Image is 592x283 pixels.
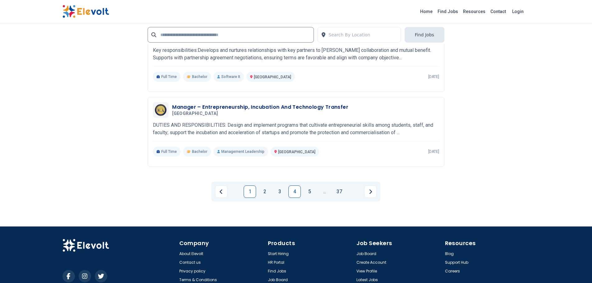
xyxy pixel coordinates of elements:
[461,7,488,16] a: Resources
[154,104,167,116] img: KCA University
[62,239,109,252] img: Elevolt
[488,7,508,16] a: Contact
[445,251,454,256] a: Blog
[179,251,203,256] a: About Elevolt
[179,269,205,274] a: Privacy policy
[445,239,530,248] h4: Resources
[192,149,207,154] span: Bachelor
[356,277,378,282] a: Latest Jobs
[364,185,377,198] a: Next page
[273,185,286,198] a: Page 3
[356,269,377,274] a: View Profile
[278,150,315,154] span: [GEOGRAPHIC_DATA]
[333,185,346,198] a: Page 37
[179,277,217,282] a: Terms & Conditions
[215,185,227,198] a: Previous page
[268,251,289,256] a: Start Hiring
[153,27,439,82] a: NTT LtdKey Partners Alliances ManagerNTT LtdKey responsibilities: ​Develops and nurtures relation...
[268,260,284,265] a: HR Portal
[356,239,441,248] h4: Job Seekers
[153,72,181,82] p: Full Time
[318,185,331,198] a: Jump forward
[268,269,286,274] a: Find Jobs
[244,185,256,198] a: Page 1
[303,185,316,198] a: Page 5
[172,103,348,111] h3: Manager – Entrepreneurship, Incubation And Technology Transfer
[428,74,439,79] p: [DATE]
[153,47,439,62] p: Key responsibilities: ​Develops and nurtures relationships with key partners to [PERSON_NAME] col...
[215,185,377,198] ul: Pagination
[62,5,109,18] img: Elevolt
[153,102,439,157] a: KCA UniversityManager – Entrepreneurship, Incubation And Technology Transfer[GEOGRAPHIC_DATA]DUTI...
[561,253,592,283] iframe: Chat Widget
[445,260,468,265] a: Support Hub
[62,0,140,187] iframe: Advertisement
[418,7,435,16] a: Home
[259,185,271,198] a: Page 2
[435,7,461,16] a: Find Jobs
[428,149,439,154] p: [DATE]
[356,251,376,256] a: Job Board
[153,147,181,157] p: Full Time
[179,260,201,265] a: Contact us
[268,277,288,282] a: Job Board
[213,147,268,157] p: Management Leadership
[172,111,218,116] span: [GEOGRAPHIC_DATA]
[288,185,301,198] a: Page 4 is your current page
[213,72,244,82] p: Software It
[153,121,439,136] p: DUTIES AND RESPONSIBILITIES: Design and implement programs that cultivate entrepreneurial skills ...
[254,75,291,79] span: [GEOGRAPHIC_DATA]
[268,239,353,248] h4: Products
[192,74,207,79] span: Bachelor
[445,269,460,274] a: Careers
[179,239,264,248] h4: Company
[356,260,386,265] a: Create Account
[508,5,527,18] a: Login
[405,27,444,43] button: Find Jobs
